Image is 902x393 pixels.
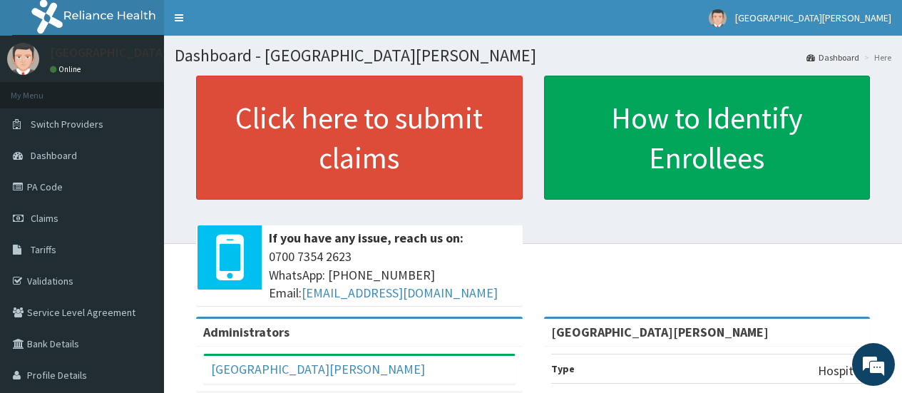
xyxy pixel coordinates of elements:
b: Type [551,362,575,375]
a: Online [50,64,84,74]
h1: Dashboard - [GEOGRAPHIC_DATA][PERSON_NAME] [175,46,891,65]
b: Administrators [203,324,289,340]
p: Hospital [818,362,863,380]
p: [GEOGRAPHIC_DATA][PERSON_NAME] [50,46,261,59]
b: If you have any issue, reach us on: [269,230,463,246]
span: Tariffs [31,243,56,256]
span: Claims [31,212,58,225]
span: Switch Providers [31,118,103,131]
a: [EMAIL_ADDRESS][DOMAIN_NAME] [302,285,498,301]
strong: [GEOGRAPHIC_DATA][PERSON_NAME] [551,324,769,340]
span: 0700 7354 2623 WhatsApp: [PHONE_NUMBER] Email: [269,247,516,302]
a: How to Identify Enrollees [544,76,871,200]
span: Dashboard [31,149,77,162]
a: Click here to submit claims [196,76,523,200]
a: Dashboard [806,51,859,63]
img: User Image [7,43,39,75]
img: User Image [709,9,727,27]
a: [GEOGRAPHIC_DATA][PERSON_NAME] [211,361,425,377]
span: [GEOGRAPHIC_DATA][PERSON_NAME] [735,11,891,24]
li: Here [861,51,891,63]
